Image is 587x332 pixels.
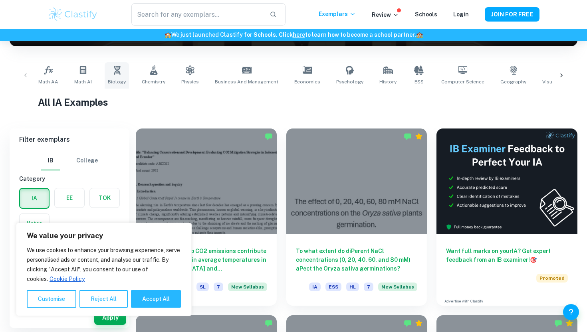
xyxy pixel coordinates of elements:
span: SL [196,283,209,291]
span: Physics [181,78,199,85]
span: Geography [500,78,526,85]
div: Premium [415,132,423,140]
h6: Category [19,174,120,183]
div: Premium [565,319,573,327]
span: ESS [414,78,424,85]
button: Customise [27,290,76,308]
button: College [76,151,98,170]
span: Economics [294,78,320,85]
span: Computer Science [441,78,484,85]
span: Math AA [38,78,58,85]
button: Apply [94,310,126,325]
img: Marked [265,319,273,327]
span: 🏫 [416,32,423,38]
span: 7 [364,283,373,291]
a: Login [453,11,469,18]
button: EE [55,188,84,207]
a: Want full marks on yourIA? Get expert feedback from an IB examiner!PromotedAdvertise with Clastify [436,128,577,306]
h6: To what extent do diPerent NaCl concentrations (0, 20, 40, 60, and 80 mM) aPect the Oryza sativa ... [296,247,418,273]
span: Promoted [536,274,568,283]
div: We value your privacy [16,223,192,316]
a: Schools [415,11,437,18]
h1: All IA Examples [38,95,549,109]
button: Notes [20,214,49,233]
div: Starting from the May 2026 session, the ESS IA requirements have changed. We created this exempla... [228,283,267,296]
a: Cookie Policy [49,275,85,283]
span: Business and Management [215,78,278,85]
span: History [379,78,397,85]
img: Thumbnail [436,128,577,234]
div: Filter type choice [41,151,98,170]
button: JOIN FOR FREE [485,7,539,22]
button: IB [41,151,60,170]
span: Chemistry [142,78,165,85]
div: Starting from the May 2026 session, the ESS IA requirements have changed. We created this exempla... [378,283,417,296]
input: Search for any exemplars... [131,3,263,26]
p: Review [372,10,399,19]
p: Exemplars [319,10,356,18]
span: Biology [108,78,126,85]
span: 🎯 [530,257,537,263]
img: Clastify logo [48,6,98,22]
div: Premium [415,319,423,327]
img: Marked [265,132,273,140]
a: To what extent do diPerent NaCl concentrations (0, 20, 40, 60, and 80 mM) aPect the Oryza sativa ... [286,128,427,306]
h6: Want full marks on your IA ? Get expert feedback from an IB examiner! [446,247,568,264]
span: ESS [325,283,341,291]
img: Marked [554,319,562,327]
span: New Syllabus [228,283,267,291]
p: We use cookies to enhance your browsing experience, serve personalised ads or content, and analys... [27,245,181,284]
span: IA [309,283,321,291]
h6: To what extent do CO2 emissions contribute to the variations in average temperatures in [GEOGRAPH... [145,247,267,273]
span: 7 [214,283,223,291]
h6: We just launched Clastify for Schools. Click to learn how to become a school partner. [2,30,585,39]
button: Accept All [131,290,181,308]
span: New Syllabus [378,283,417,291]
span: Math AI [74,78,92,85]
p: We value your privacy [27,231,181,241]
span: 🏫 [165,32,171,38]
span: Psychology [336,78,363,85]
button: Help and Feedback [563,304,579,320]
h6: Filter exemplars [10,128,129,151]
button: TOK [90,188,119,207]
button: IA [20,189,49,208]
a: here [293,32,305,38]
a: Advertise with Clastify [444,298,483,304]
span: HL [346,283,359,291]
a: To what extent do CO2 emissions contribute to the variations in average temperatures in [GEOGRAPH... [136,128,277,306]
img: Marked [404,319,412,327]
img: Marked [404,132,412,140]
button: Reject All [79,290,128,308]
